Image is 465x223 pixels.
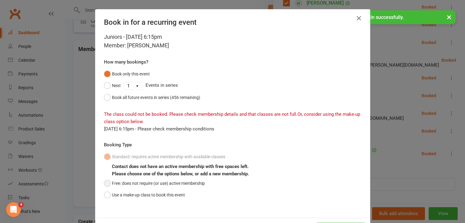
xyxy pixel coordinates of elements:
button: Book only this event [104,68,150,80]
div: Juniors - [DATE] 6:15pm Member: [PERSON_NAME] [104,33,361,50]
button: Close [354,13,364,23]
button: Next [104,80,121,91]
b: Please choose one of the options below, or add a new membership. [112,171,249,177]
label: How many bookings? [104,58,148,66]
span: The class could not be booked. Please check membership details and that classes are not full. [104,112,297,117]
span: 4 [19,202,24,207]
div: [DATE] 6:15pm - Please check membership conditions [104,125,361,133]
label: Booking Type [104,141,132,148]
h4: Book in for a recurring event [104,18,361,27]
b: Contact does not have an active membership with free spaces left. [112,164,249,169]
div: Book all future events in series (456 remaining) [112,94,200,101]
iframe: Intercom live chat [6,202,21,217]
button: Book all future events in series (456 remaining) [104,92,200,103]
div: Events in series [104,80,361,91]
button: Free: does not require (or use) active membership [104,177,205,189]
button: Use a make-up class to book this event [104,189,185,201]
